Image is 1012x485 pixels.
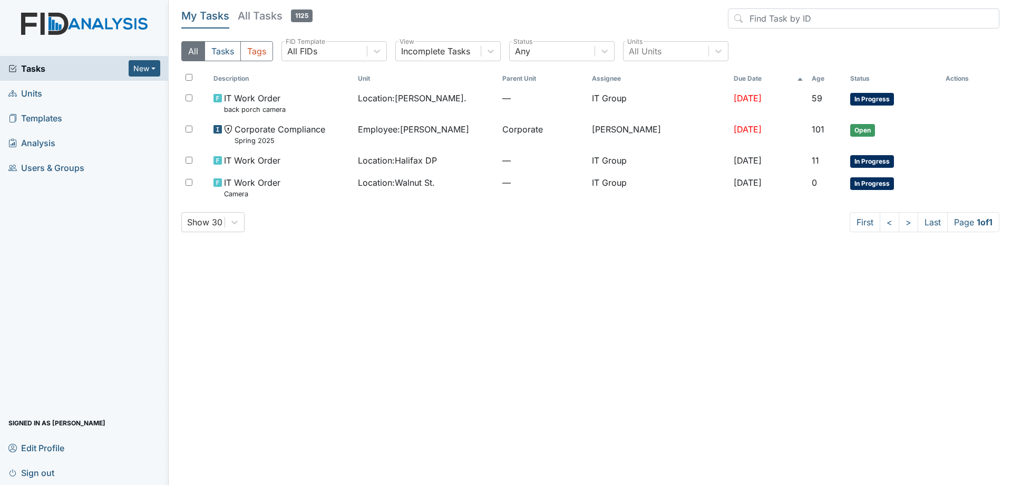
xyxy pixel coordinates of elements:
div: Any [515,45,530,58]
span: Units [8,85,42,101]
div: Incomplete Tasks [401,45,470,58]
td: IT Group [588,150,729,172]
span: Employee : [PERSON_NAME] [358,123,469,136]
button: Tasks [205,41,241,61]
span: Sign out [8,464,54,481]
span: Location : Halifax DP [358,154,437,167]
a: Last [918,212,948,232]
span: Users & Groups [8,159,84,176]
span: [DATE] [734,177,762,188]
div: Show 30 [187,216,222,229]
a: > [899,212,918,232]
h5: My Tasks [181,8,229,23]
span: — [502,176,583,189]
div: All FIDs [287,45,317,58]
span: IT Work Order back porch camera [224,92,286,115]
span: [DATE] [734,155,762,166]
div: Type filter [181,41,273,61]
button: Tags [240,41,273,61]
th: Toggle SortBy [729,70,807,88]
span: Templates [8,110,62,126]
span: IT Work Order [224,154,280,167]
span: Corporate Compliance Spring 2025 [235,123,325,146]
a: Tasks [8,62,129,75]
td: IT Group [588,88,729,119]
th: Assignee [588,70,729,88]
span: 59 [812,93,822,103]
span: 11 [812,155,819,166]
span: Edit Profile [8,440,64,456]
input: Find Task by ID [728,8,999,28]
span: In Progress [850,155,894,168]
small: back porch camera [224,104,286,115]
span: 1125 [291,9,313,22]
th: Toggle SortBy [807,70,846,88]
span: In Progress [850,177,894,190]
a: < [880,212,899,232]
span: — [502,92,583,104]
input: Toggle All Rows Selected [186,74,192,81]
span: Location : Walnut St. [358,176,435,189]
th: Toggle SortBy [846,70,941,88]
span: Open [850,124,875,137]
span: — [502,154,583,167]
th: Actions [941,70,994,88]
div: All Units [629,45,661,58]
span: Analysis [8,135,55,151]
a: First [850,212,880,232]
th: Toggle SortBy [354,70,498,88]
td: IT Group [588,172,729,203]
small: Camera [224,189,280,199]
span: Corporate [502,123,543,136]
span: Signed in as [PERSON_NAME] [8,415,105,431]
button: All [181,41,205,61]
span: [DATE] [734,93,762,103]
small: Spring 2025 [235,136,325,146]
span: Location : [PERSON_NAME]. [358,92,466,104]
button: New [129,60,160,77]
h5: All Tasks [238,8,313,23]
th: Toggle SortBy [498,70,588,88]
span: [DATE] [734,124,762,135]
span: 101 [812,124,824,135]
span: Page [947,212,999,232]
strong: 1 of 1 [977,217,992,227]
td: [PERSON_NAME] [588,119,729,150]
span: 0 [812,177,817,188]
th: Toggle SortBy [209,70,354,88]
span: IT Work Order Camera [224,176,280,199]
span: In Progress [850,93,894,106]
nav: task-pagination [850,212,999,232]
